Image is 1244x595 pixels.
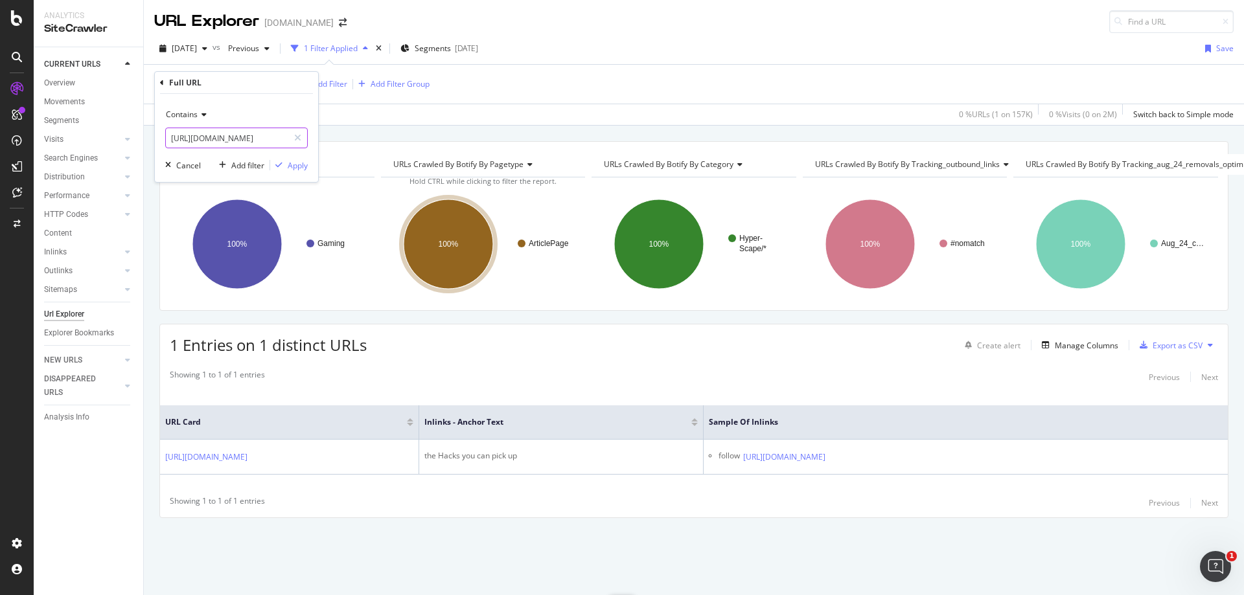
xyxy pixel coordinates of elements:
[44,372,121,399] a: DISAPPEARED URLS
[1037,337,1118,353] button: Manage Columns
[1055,340,1118,351] div: Manage Columns
[44,10,133,21] div: Analytics
[1201,495,1218,511] button: Next
[169,77,202,88] div: Full URL
[44,170,121,184] a: Distribution
[44,326,114,340] div: Explorer Bookmarks
[44,95,85,109] div: Movements
[44,264,73,278] div: Outlinks
[1071,240,1091,249] text: 100%
[977,340,1020,351] div: Create alert
[339,18,347,27] div: arrow-right-arrow-left
[44,245,121,259] a: Inlinks
[1049,109,1117,120] div: 0 % Visits ( 0 on 2M )
[1109,10,1234,33] input: Find a URL
[44,208,88,221] div: HTTP Codes
[373,42,384,55] div: times
[424,416,672,428] span: Inlinks - Anchor Text
[860,240,880,249] text: 100%
[1201,369,1218,385] button: Next
[1149,369,1180,385] button: Previous
[44,354,121,367] a: NEW URLS
[649,240,669,249] text: 100%
[739,244,766,253] text: Scape/*
[1216,43,1234,54] div: Save
[317,239,345,248] text: Gaming
[1153,340,1203,351] div: Export as CSV
[950,239,985,248] text: #nomatch
[160,159,201,172] button: Cancel
[44,58,100,71] div: CURRENT URLS
[391,154,574,175] h4: URLs Crawled By Botify By pagetype
[1161,239,1204,248] text: Aug_24_c…
[1149,495,1180,511] button: Previous
[170,334,367,355] span: 1 Entries on 1 distinct URLs
[44,114,134,128] a: Segments
[223,43,259,54] span: Previous
[44,283,77,297] div: Sitemaps
[44,114,79,128] div: Segments
[313,78,347,89] div: Add Filter
[812,154,1019,175] h4: URLs Crawled By Botify By tracking_outbound_links
[154,38,213,59] button: [DATE]
[1201,372,1218,383] div: Next
[44,133,121,146] a: Visits
[214,159,264,172] button: Add filter
[1133,109,1234,120] div: Switch back to Simple mode
[44,410,134,424] a: Analysis Info
[601,154,785,175] h4: URLs Crawled By Botify By category
[166,109,198,120] span: Contains
[44,245,67,259] div: Inlinks
[743,451,825,464] a: [URL][DOMAIN_NAME]
[529,239,569,248] text: ArticlePage
[44,410,89,424] div: Analysis Info
[44,95,134,109] a: Movements
[44,58,121,71] a: CURRENT URLS
[381,188,586,300] svg: A chart.
[371,78,430,89] div: Add Filter Group
[44,354,82,367] div: NEW URLS
[213,41,223,52] span: vs
[44,208,121,221] a: HTTP Codes
[44,308,84,321] div: Url Explorer
[455,43,478,54] div: [DATE]
[1200,551,1231,582] iframe: Intercom live chat
[1149,372,1180,383] div: Previous
[393,159,524,170] span: URLs Crawled By Botify By pagetype
[739,234,763,243] text: Hyper-
[264,16,334,29] div: [DOMAIN_NAME]
[154,10,259,32] div: URL Explorer
[223,38,275,59] button: Previous
[1013,188,1218,300] svg: A chart.
[44,170,85,184] div: Distribution
[803,188,1008,300] svg: A chart.
[44,76,134,90] a: Overview
[170,188,374,300] svg: A chart.
[170,369,265,385] div: Showing 1 to 1 of 1 entries
[288,160,308,171] div: Apply
[44,372,109,399] div: DISAPPEARED URLS
[165,416,404,428] span: URL Card
[44,21,133,36] div: SiteCrawler
[44,283,121,297] a: Sitemaps
[44,227,134,240] a: Content
[172,43,197,54] span: 2025 Sep. 20th
[44,264,121,278] a: Outlinks
[44,326,134,340] a: Explorer Bookmarks
[44,308,134,321] a: Url Explorer
[1201,497,1218,508] div: Next
[170,495,265,511] div: Showing 1 to 1 of 1 entries
[592,188,796,300] svg: A chart.
[424,450,698,462] div: the Hacks you can pick up
[1227,551,1237,561] span: 1
[44,189,121,203] a: Performance
[44,152,98,165] div: Search Engines
[719,450,740,464] div: follow
[960,335,1020,355] button: Create alert
[959,109,1033,120] div: 0 % URLs ( 1 on 157K )
[44,152,121,165] a: Search Engines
